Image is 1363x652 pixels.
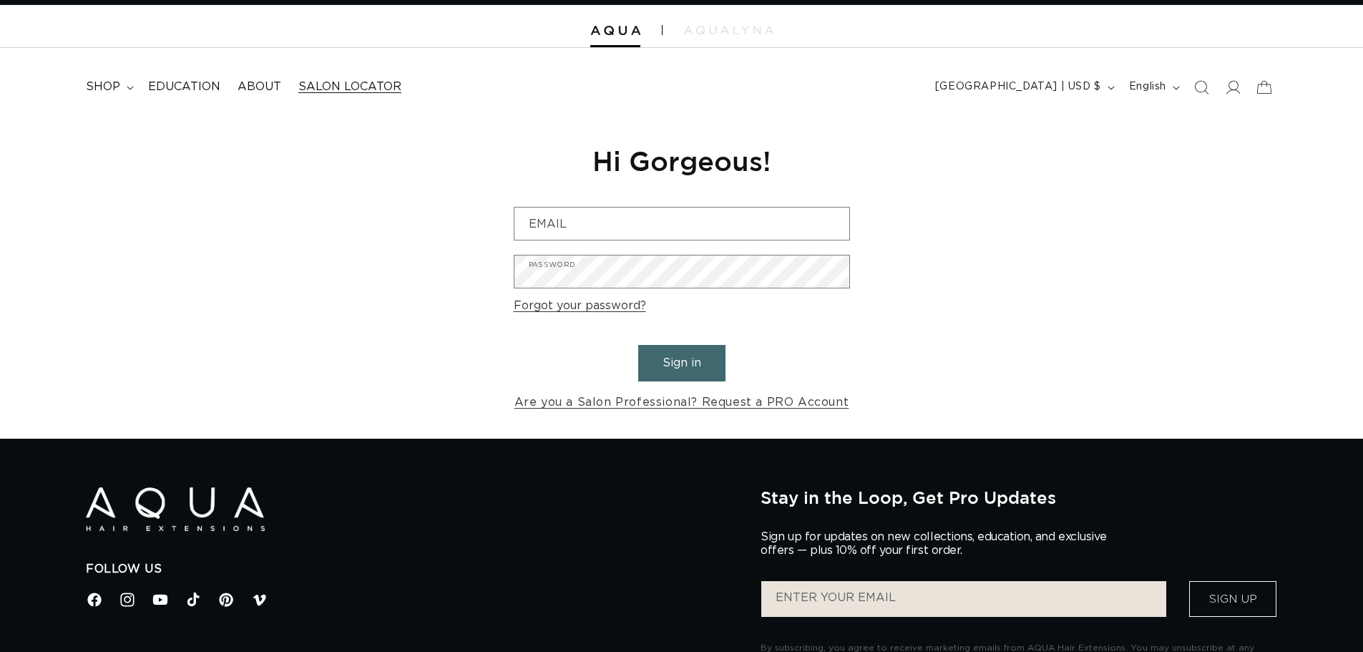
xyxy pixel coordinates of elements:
[229,71,290,103] a: About
[86,487,265,531] img: Aqua Hair Extensions
[761,530,1118,558] p: Sign up for updates on new collections, education, and exclusive offers — plus 10% off your first...
[238,79,281,94] span: About
[684,26,773,34] img: aqualyna.com
[761,487,1277,507] h2: Stay in the Loop, Get Pro Updates
[514,392,849,413] a: Are you a Salon Professional? Request a PRO Account
[1186,72,1217,103] summary: Search
[298,79,401,94] span: Salon Locator
[86,79,120,94] span: shop
[935,79,1101,94] span: [GEOGRAPHIC_DATA] | USD $
[927,74,1120,101] button: [GEOGRAPHIC_DATA] | USD $
[1120,74,1186,101] button: English
[77,71,140,103] summary: shop
[140,71,229,103] a: Education
[514,208,849,240] input: Email
[514,296,646,316] a: Forgot your password?
[638,345,726,381] button: Sign in
[1189,581,1276,617] button: Sign Up
[1129,79,1166,94] span: English
[86,562,739,577] h2: Follow Us
[590,26,640,36] img: Aqua Hair Extensions
[148,79,220,94] span: Education
[290,71,410,103] a: Salon Locator
[761,581,1166,617] input: ENTER YOUR EMAIL
[514,143,850,178] h1: Hi Gorgeous!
